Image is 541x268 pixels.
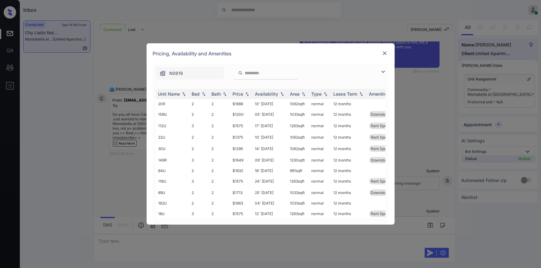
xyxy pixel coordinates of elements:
td: 2 [189,198,209,208]
img: sorting [222,92,228,96]
img: sorting [181,92,187,96]
td: 84U [156,166,189,175]
span: Rent Special 1 [371,211,396,216]
td: 1062 sqft [288,143,309,154]
td: 3 [189,208,209,219]
div: Availability [255,91,278,97]
td: 12' [DATE] [253,208,288,219]
td: 20R [156,99,189,109]
td: normal [309,109,331,120]
td: 112U [156,120,189,132]
td: normal [309,198,331,208]
td: 1062 sqft [288,99,309,109]
td: 2 [189,99,209,109]
td: $1632 [230,166,253,175]
td: 12 months [331,99,367,109]
td: 12 months [331,120,367,132]
td: $1200 [230,109,253,120]
div: Bed [192,91,200,97]
td: normal [309,99,331,109]
td: 2 [209,187,230,198]
td: 24' [DATE] [253,175,288,187]
td: 12 months [331,132,367,143]
td: 12 months [331,154,367,166]
td: 09' [DATE] [253,154,288,166]
td: 2 [209,154,230,166]
td: 22U [156,132,189,143]
td: $1575 [230,120,253,132]
td: 12 months [331,109,367,120]
td: 2 [209,198,230,208]
td: 2 [189,187,209,198]
td: 162U [156,198,189,208]
td: normal [309,208,331,219]
td: 2 [209,120,230,132]
td: normal [309,120,331,132]
div: Pricing, Availability and Amenities [147,43,395,64]
td: 2 [209,99,230,109]
td: normal [309,154,331,166]
td: 04' [DATE] [253,198,288,208]
td: $1575 [230,208,253,219]
td: 2 [189,109,209,120]
td: 1230 sqft [288,154,309,166]
td: 18U [156,208,189,219]
td: 991 sqft [288,166,309,175]
td: 1062 sqft [288,132,309,143]
td: $1575 [230,175,253,187]
td: 10' [DATE] [253,99,288,109]
span: Downstairs [371,190,391,195]
td: 3 [189,154,209,166]
td: $1713 [230,187,253,198]
td: 2 [209,208,230,219]
td: normal [309,175,331,187]
td: 05' [DATE] [253,109,288,120]
span: Downstairs [371,112,391,117]
td: $1295 [230,143,253,154]
td: 1033 sqft [288,109,309,120]
td: normal [309,132,331,143]
div: Amenities [369,91,390,97]
td: 2 [209,166,230,175]
td: 3 [189,120,209,132]
td: 2 [209,132,230,143]
span: N0819 [170,70,183,77]
td: 12 months [331,166,367,175]
td: 1033 sqft [288,187,309,198]
td: $1375 [230,132,253,143]
div: Lease Term [334,91,357,97]
td: 2 [209,175,230,187]
img: close [382,50,388,56]
td: 149R [156,154,189,166]
img: sorting [300,92,307,96]
td: normal [309,166,331,175]
span: Rent Special 1 [371,179,396,184]
div: Price [233,91,243,97]
td: 118U [156,175,189,187]
td: 2 [189,132,209,143]
div: Bath [212,91,221,97]
img: sorting [279,92,285,96]
td: $1649 [230,154,253,166]
div: Unit Name [158,91,180,97]
td: 25' [DATE] [253,187,288,198]
td: 1263 sqft [288,175,309,187]
img: icon-zuma [160,70,166,76]
td: 1263 sqft [288,208,309,219]
span: Rent Special 1 [371,123,396,128]
td: normal [309,187,331,198]
div: Area [290,91,300,97]
span: Downstairs [371,158,391,162]
img: sorting [201,92,207,96]
img: sorting [244,92,250,96]
td: 1033 sqft [288,198,309,208]
td: 89U [156,187,189,198]
td: 2 [209,109,230,120]
td: $1688 [230,99,253,109]
img: icon-zuma [379,68,387,76]
td: 1263 sqft [288,120,309,132]
td: 18' [DATE] [253,166,288,175]
img: icon-zuma [238,70,243,76]
td: 3 [189,175,209,187]
td: 30U [156,143,189,154]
